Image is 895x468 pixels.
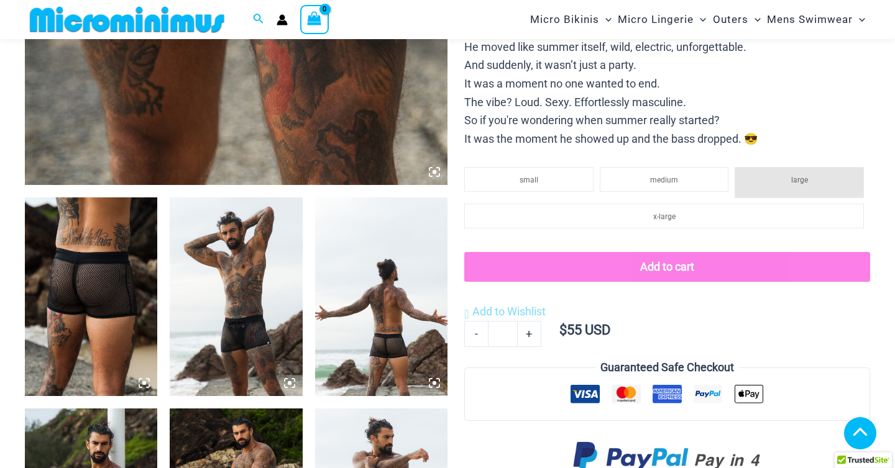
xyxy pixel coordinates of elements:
a: View Shopping Cart, empty [300,5,329,34]
li: large [735,167,864,198]
span: x-large [653,212,676,221]
img: MM SHOP LOGO FLAT [25,6,229,34]
img: Aruba Black 008 Shorts [25,197,157,396]
img: Aruba Black 008 Shorts [315,197,447,396]
legend: Guaranteed Safe Checkout [595,358,739,377]
a: - [464,321,488,347]
span: Mens Swimwear [767,4,853,35]
span: small [520,176,538,184]
a: Add to Wishlist [464,302,545,321]
span: medium [650,176,678,184]
li: medium [600,167,729,192]
span: Menu Toggle [694,4,706,35]
span: Micro Lingerie [618,4,694,35]
a: OutersMenu ToggleMenu Toggle [710,4,764,35]
a: Micro BikinisMenu ToggleMenu Toggle [527,4,615,35]
span: $ [559,322,567,338]
button: Add to cart [464,252,870,282]
span: Menu Toggle [853,4,865,35]
span: Outers [713,4,748,35]
a: Account icon link [277,14,288,25]
img: Aruba Black 008 Shorts [170,197,302,396]
span: Micro Bikinis [530,4,599,35]
li: x-large [464,204,864,228]
span: Add to Wishlist [472,305,546,318]
input: Product quantity [488,321,517,347]
bdi: 55 USD [559,322,610,338]
li: small [464,167,594,192]
a: Mens SwimwearMenu ToggleMenu Toggle [764,4,868,35]
a: + [518,321,541,347]
nav: Site Navigation [525,2,870,37]
a: Search icon link [253,12,264,27]
span: Menu Toggle [748,4,761,35]
a: Micro LingerieMenu ToggleMenu Toggle [615,4,709,35]
span: large [791,176,808,184]
span: Menu Toggle [599,4,612,35]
